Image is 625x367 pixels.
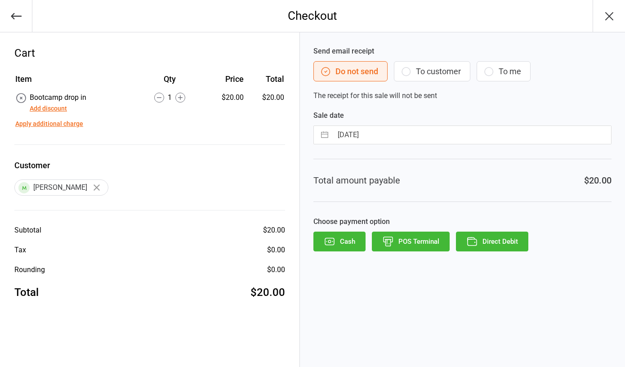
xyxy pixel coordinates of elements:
[267,245,285,255] div: $0.00
[14,284,39,300] div: Total
[313,216,612,227] label: Choose payment option
[477,61,531,81] button: To me
[136,73,204,91] th: Qty
[372,232,450,251] button: POS Terminal
[456,232,528,251] button: Direct Debit
[15,73,135,91] th: Item
[14,159,285,171] label: Customer
[313,110,612,121] label: Sale date
[313,46,612,57] label: Send email receipt
[584,174,612,187] div: $20.00
[313,61,388,81] button: Do not send
[313,174,400,187] div: Total amount payable
[263,225,285,236] div: $20.00
[30,93,86,102] span: Bootcamp drop in
[394,61,470,81] button: To customer
[313,232,366,251] button: Cash
[14,179,108,196] div: [PERSON_NAME]
[313,46,612,101] div: The receipt for this sale will not be sent
[250,284,285,300] div: $20.00
[14,45,285,61] div: Cart
[205,92,244,103] div: $20.00
[205,73,244,85] div: Price
[14,245,26,255] div: Tax
[30,104,67,113] button: Add discount
[267,264,285,275] div: $0.00
[136,92,204,103] div: 1
[15,119,83,129] button: Apply additional charge
[14,264,45,275] div: Rounding
[247,92,284,114] td: $20.00
[247,73,284,91] th: Total
[14,225,41,236] div: Subtotal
